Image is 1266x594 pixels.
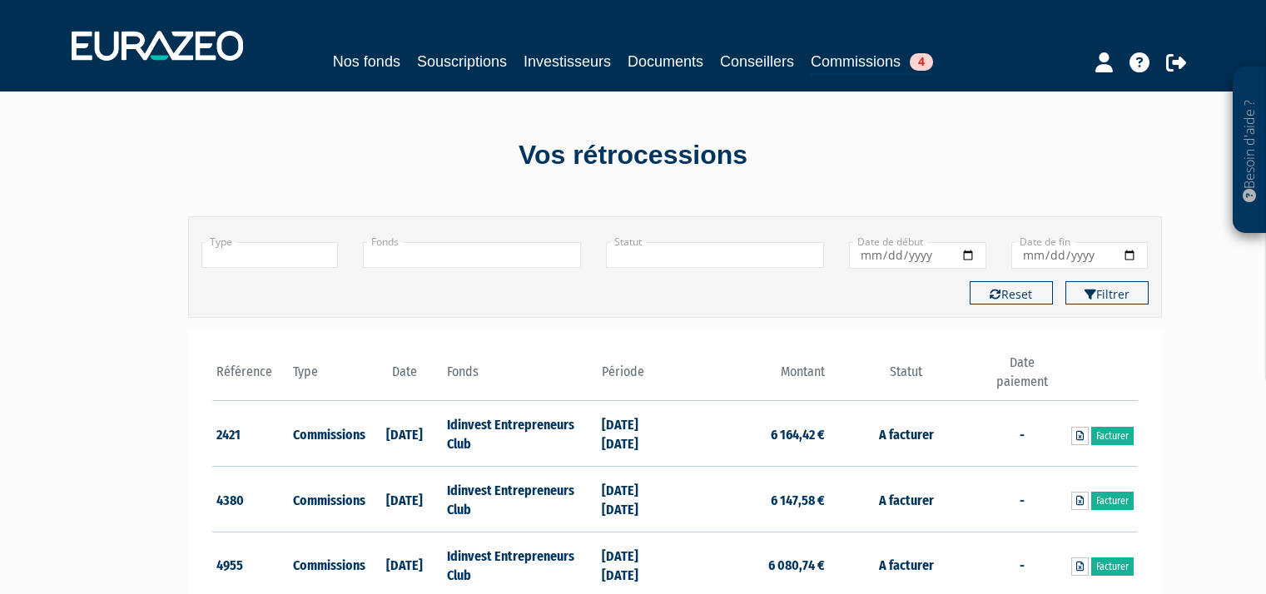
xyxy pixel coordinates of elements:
[970,281,1053,304] button: Reset
[628,50,703,73] a: Documents
[811,50,933,76] a: Commissions4
[443,354,597,401] th: Fonds
[675,354,829,401] th: Montant
[983,401,1060,467] td: -
[72,31,243,61] img: 1732889491-logotype_eurazeo_blanc_rvb.png
[333,50,400,73] a: Nos fonds
[366,401,444,467] td: [DATE]
[910,53,933,71] span: 4
[720,50,794,73] a: Conseillers
[289,467,366,532] td: Commissions
[289,401,366,467] td: Commissions
[212,467,290,532] td: 4380
[598,401,675,467] td: [DATE] [DATE]
[524,50,611,73] a: Investisseurs
[598,354,675,401] th: Période
[598,467,675,532] td: [DATE] [DATE]
[1091,557,1134,576] a: Facturer
[1065,281,1149,304] button: Filtrer
[983,354,1060,401] th: Date paiement
[1240,76,1259,225] p: Besoin d'aide ?
[675,467,829,532] td: 6 147,58 €
[417,50,507,73] a: Souscriptions
[212,354,290,401] th: Référence
[289,354,366,401] th: Type
[366,467,444,532] td: [DATE]
[829,467,983,532] td: A facturer
[1091,492,1134,510] a: Facturer
[443,401,597,467] td: Idinvest Entrepreneurs Club
[159,136,1108,175] div: Vos rétrocessions
[212,401,290,467] td: 2421
[443,467,597,532] td: Idinvest Entrepreneurs Club
[675,401,829,467] td: 6 164,42 €
[983,467,1060,532] td: -
[366,354,444,401] th: Date
[829,354,983,401] th: Statut
[829,401,983,467] td: A facturer
[1091,427,1134,445] a: Facturer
